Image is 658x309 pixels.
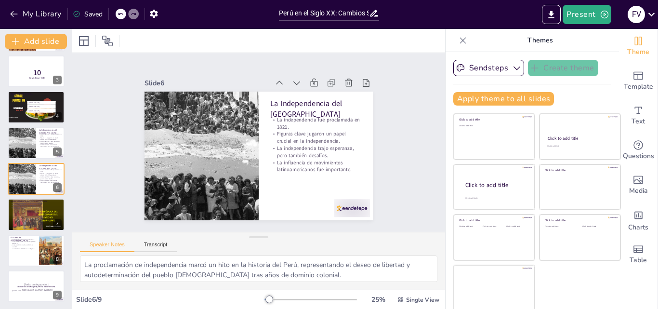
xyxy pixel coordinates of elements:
[270,116,362,131] p: La independencia fue proclamada en 1821.
[453,60,524,76] button: Sendsteps
[53,183,62,192] div: 6
[270,131,362,145] p: Figuras clave jugaron un papel crucial en la independencia.
[545,226,575,228] div: Click to add text
[619,168,658,202] div: Add images, graphics, shapes or video
[80,242,134,252] button: Speaker Notes
[29,76,45,79] span: Countdown - title
[619,98,658,133] div: Add text boxes
[619,64,658,98] div: Add ready made slides
[53,291,62,299] div: 9
[5,34,67,49] button: Add slide
[459,125,528,127] div: Click to add text
[11,208,62,210] p: La diversidad cultural es un activo valioso.
[619,133,658,168] div: Get real-time input from your audience
[528,60,598,76] button: Create theme
[483,226,504,228] div: Click to add text
[8,91,65,123] div: 4
[628,222,648,233] span: Charts
[8,163,65,195] div: 6
[465,197,526,199] div: Click to add body
[459,226,481,228] div: Click to add text
[8,199,65,230] div: 7
[13,107,23,110] span: BANH MI
[11,241,36,244] p: La promoción del turismo es vital para la economía.
[623,151,654,161] span: Questions
[545,218,614,222] div: Click to add title
[145,79,269,88] div: Slide 6
[619,237,658,272] div: Add a table
[453,92,554,106] button: Apply theme to all slides
[11,93,33,95] span: Ask your question here...
[270,145,362,159] p: La independencia trajo esperanza, pero también desafíos.
[11,201,62,203] p: Desafíos Modernos del [GEOGRAPHIC_DATA]
[459,218,528,222] div: Click to add title
[7,6,66,22] button: My Library
[29,102,55,104] span: [GEOGRAPHIC_DATA]
[459,118,528,121] div: Click to add title
[619,202,658,237] div: Add charts and graphs
[11,236,36,242] p: El Futuro del [GEOGRAPHIC_DATA]
[53,112,62,121] div: 4
[270,98,362,119] p: La Independencia del [GEOGRAPHIC_DATA]
[11,203,62,205] p: El Perú enfrenta desafíos significativos en la actualidad.
[39,137,62,140] p: Figuras clave jugaron un papel crucial en la independencia.
[547,145,611,148] div: Click to add text
[563,5,611,24] button: Present
[39,173,62,176] p: Figuras clave jugaron un papel crucial en la independencia.
[619,29,658,64] div: Change the overall theme
[11,283,62,287] p: [Todo: quote_symbol]
[11,248,36,250] p: La inclusión social debe ser un objetivo.
[632,116,645,127] span: Text
[506,226,528,228] div: Click to add text
[17,285,56,288] strong: La historia no se repite, pero a menudo rima.
[76,295,264,304] div: Slide 6 / 9
[628,5,645,24] button: F V
[406,296,439,304] span: Single View
[53,148,62,156] div: 5
[53,219,62,228] div: 7
[102,35,113,47] span: Position
[11,288,62,292] p: [Todo: quote_author_symbol]
[9,117,18,118] span: Only for this weekend
[545,168,614,172] div: Click to add title
[11,244,36,247] p: La protección del medio ambiente es esencial.
[11,239,36,241] p: La educación y la salud son prioritarias.
[39,169,62,173] p: La independencia fue proclamada en 1821.
[73,10,103,19] div: Saved
[39,129,62,134] p: La Independencia del [GEOGRAPHIC_DATA]
[53,76,62,84] div: 3
[279,6,369,20] input: Insert title
[627,47,649,57] span: Theme
[76,33,92,49] div: Layout
[629,186,648,196] span: Media
[8,235,65,267] div: 8
[39,144,62,147] p: La influencia de movimientos latinoamericanos fue importante.
[134,242,177,252] button: Transcript
[33,67,41,78] span: 10
[39,164,62,170] p: La Independencia del [GEOGRAPHIC_DATA]
[270,159,362,174] p: La influencia de movimientos latinoamericanos fue importante.
[8,55,65,87] div: 3
[13,94,25,103] span: SPECIAL PROMOTION
[624,81,653,92] span: Template
[471,29,609,52] p: Themes
[11,205,62,207] p: El crecimiento económico ha sido notable.
[628,6,645,23] div: F V
[11,206,62,208] p: La democracia ha sido fortalecida, pero con tensiones.
[11,290,62,292] p: [PERSON_NAME]
[548,135,612,141] div: Click to add title
[80,255,437,282] textarea: La proclamación de independencia marcó un hito en la historia del Perú, representando el deseo de...
[39,140,62,144] p: La independencia trajo esperanza, pero también desafíos.
[8,127,65,159] div: 5
[39,176,62,179] p: La independencia trajo esperanza, pero también desafíos.
[465,181,527,189] div: Click to add title
[39,180,62,183] p: La influencia de movimientos latinoamericanos fue importante.
[8,270,65,302] div: 9
[542,5,561,24] button: Export to PowerPoint
[29,110,55,112] span: [GEOGRAPHIC_DATA]
[582,226,613,228] div: Click to add text
[630,255,647,266] span: Table
[16,109,23,111] span: DAC BIET
[367,295,390,304] div: 25 %
[53,255,62,264] div: 8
